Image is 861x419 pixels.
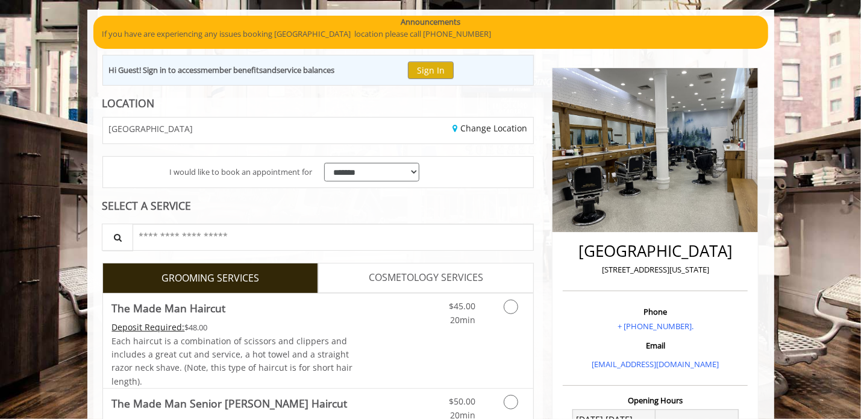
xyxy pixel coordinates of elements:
[566,307,745,316] h3: Phone
[112,335,353,387] span: Each haircut is a combination of scissors and clippers and includes a great cut and service, a ho...
[618,321,693,332] a: + [PHONE_NUMBER].
[112,321,354,334] div: $48.00
[201,65,263,75] b: member benefits
[112,395,348,412] b: The Made Man Senior [PERSON_NAME] Haircut
[449,300,475,312] span: $45.00
[277,65,335,75] b: service balances
[566,263,745,276] p: [STREET_ADDRESS][US_STATE]
[102,224,133,251] button: Service Search
[169,166,312,178] span: I would like to book an appointment for
[566,242,745,260] h2: [GEOGRAPHIC_DATA]
[401,16,460,28] b: Announcements
[102,200,534,212] div: SELECT A SERVICE
[452,122,527,134] a: Change Location
[408,61,454,79] button: Sign In
[449,395,475,407] span: $50.00
[102,96,155,110] b: LOCATION
[112,300,226,317] b: The Made Man Haircut
[109,64,335,77] div: Hi Guest! Sign in to access and
[102,28,759,40] p: If you have are experiencing any issues booking [GEOGRAPHIC_DATA] location please call [PHONE_NUM...
[563,396,748,405] h3: Opening Hours
[369,270,483,286] span: COSMETOLOGY SERVICES
[592,359,719,370] a: [EMAIL_ADDRESS][DOMAIN_NAME]
[109,124,193,133] span: [GEOGRAPHIC_DATA]
[112,321,185,333] span: This service needs some Advance to be paid before we block your appointment
[566,341,745,350] h3: Email
[161,271,259,286] span: GROOMING SERVICES
[450,314,475,326] span: 20min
